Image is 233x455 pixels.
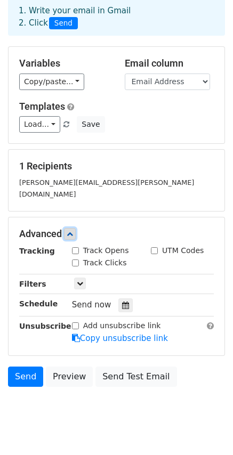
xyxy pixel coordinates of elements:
label: Track Clicks [83,257,127,269]
a: Copy/paste... [19,74,84,90]
strong: Tracking [19,247,55,255]
strong: Unsubscribe [19,322,71,330]
h5: 1 Recipients [19,160,214,172]
h5: Variables [19,58,109,69]
a: Load... [19,116,60,133]
h5: Email column [125,58,214,69]
a: Preview [46,367,93,387]
a: Send Test Email [95,367,176,387]
label: Add unsubscribe link [83,320,161,331]
iframe: Chat Widget [180,404,233,455]
a: Copy unsubscribe link [72,334,168,343]
label: Track Opens [83,245,129,256]
h5: Advanced [19,228,214,240]
span: Send now [72,300,111,310]
strong: Filters [19,280,46,288]
div: 1. Write your email in Gmail 2. Click [11,5,222,29]
span: Send [49,17,78,30]
a: Send [8,367,43,387]
a: Templates [19,101,65,112]
small: [PERSON_NAME][EMAIL_ADDRESS][PERSON_NAME][DOMAIN_NAME] [19,178,194,199]
label: UTM Codes [162,245,204,256]
button: Save [77,116,105,133]
strong: Schedule [19,299,58,308]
